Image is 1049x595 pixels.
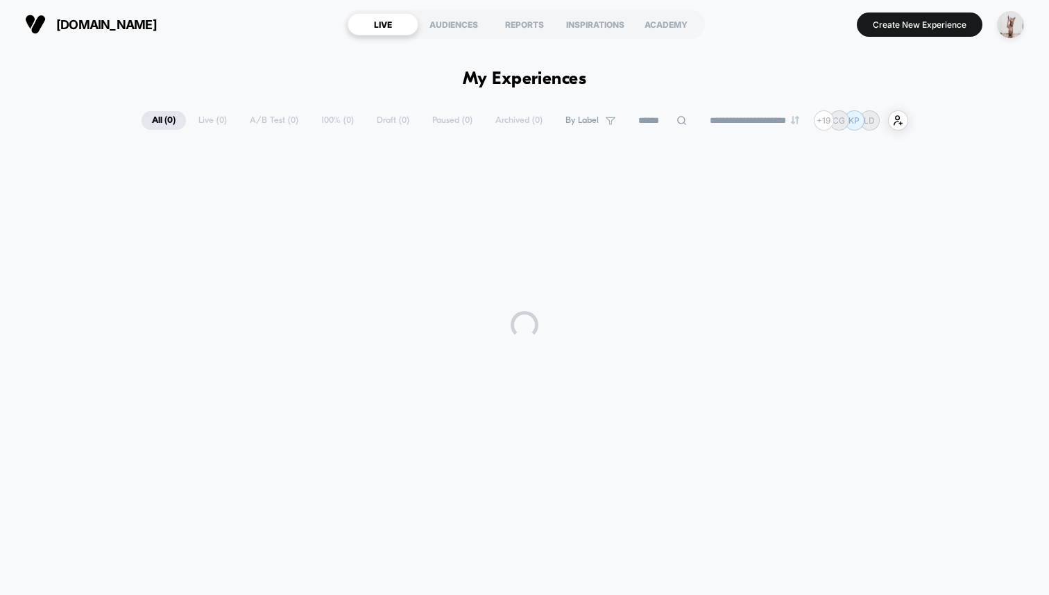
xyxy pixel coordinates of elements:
div: REPORTS [489,13,560,35]
button: [DOMAIN_NAME] [21,13,161,35]
p: LD [864,115,875,126]
div: AUDIENCES [418,13,489,35]
img: end [791,116,799,124]
img: ppic [997,11,1024,38]
img: Visually logo [25,14,46,35]
div: ACADEMY [631,13,701,35]
p: KP [848,115,860,126]
span: All ( 0 ) [142,111,186,130]
span: [DOMAIN_NAME] [56,17,157,32]
div: INSPIRATIONS [560,13,631,35]
div: LIVE [348,13,418,35]
button: ppic [993,10,1028,39]
button: Create New Experience [857,12,982,37]
p: CG [833,115,845,126]
h1: My Experiences [463,69,587,90]
div: + 19 [814,110,834,131]
span: By Label [565,115,599,126]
